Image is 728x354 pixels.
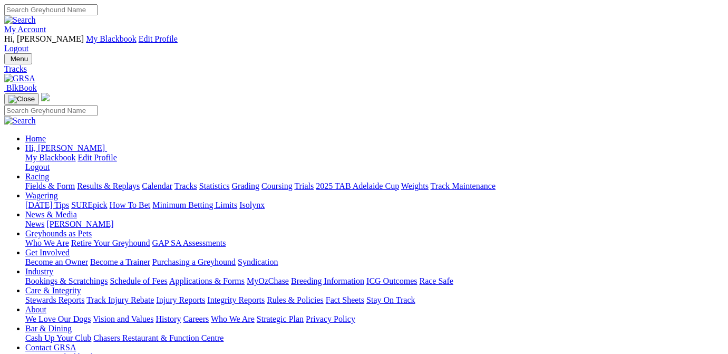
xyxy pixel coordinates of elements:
[401,181,429,190] a: Weights
[25,153,76,162] a: My Blackbook
[366,276,417,285] a: ICG Outcomes
[25,162,50,171] a: Logout
[152,238,226,247] a: GAP SA Assessments
[110,200,151,209] a: How To Bet
[25,200,724,210] div: Wagering
[25,257,724,267] div: Get Involved
[46,219,113,228] a: [PERSON_NAME]
[211,314,255,323] a: Who We Are
[316,181,399,190] a: 2025 TAB Adelaide Cup
[4,64,724,74] a: Tracks
[25,295,84,304] a: Stewards Reports
[25,267,53,276] a: Industry
[25,181,724,191] div: Racing
[25,200,69,209] a: [DATE] Tips
[139,34,178,43] a: Edit Profile
[25,314,724,324] div: About
[156,314,181,323] a: History
[247,276,289,285] a: MyOzChase
[306,314,355,323] a: Privacy Policy
[11,55,28,63] span: Menu
[431,181,496,190] a: Track Maintenance
[6,83,37,92] span: BlkBook
[199,181,230,190] a: Statistics
[25,324,72,333] a: Bar & Dining
[4,116,36,126] img: Search
[25,219,44,228] a: News
[4,44,28,53] a: Logout
[78,153,117,162] a: Edit Profile
[142,181,172,190] a: Calendar
[25,238,69,247] a: Who We Are
[25,143,105,152] span: Hi, [PERSON_NAME]
[25,181,75,190] a: Fields & Form
[169,276,245,285] a: Applications & Forms
[291,276,364,285] a: Breeding Information
[4,4,98,15] input: Search
[25,238,724,248] div: Greyhounds as Pets
[419,276,453,285] a: Race Safe
[77,181,140,190] a: Results & Replays
[4,34,724,53] div: My Account
[25,305,46,314] a: About
[71,238,150,247] a: Retire Your Greyhound
[25,333,91,342] a: Cash Up Your Club
[238,257,278,266] a: Syndication
[4,34,84,43] span: Hi, [PERSON_NAME]
[4,53,32,64] button: Toggle navigation
[232,181,259,190] a: Grading
[93,333,224,342] a: Chasers Restaurant & Function Centre
[4,15,36,25] img: Search
[4,93,39,105] button: Toggle navigation
[4,83,37,92] a: BlkBook
[25,276,108,285] a: Bookings & Scratchings
[25,229,92,238] a: Greyhounds as Pets
[25,134,46,143] a: Home
[257,314,304,323] a: Strategic Plan
[4,105,98,116] input: Search
[71,200,107,209] a: SUREpick
[4,74,35,83] img: GRSA
[366,295,415,304] a: Stay On Track
[25,333,724,343] div: Bar & Dining
[207,295,265,304] a: Integrity Reports
[239,200,265,209] a: Isolynx
[25,248,70,257] a: Get Involved
[25,153,724,172] div: Hi, [PERSON_NAME]
[25,191,58,200] a: Wagering
[25,295,724,305] div: Care & Integrity
[90,257,150,266] a: Become a Trainer
[25,257,88,266] a: Become an Owner
[110,276,167,285] a: Schedule of Fees
[93,314,153,323] a: Vision and Values
[25,343,76,352] a: Contact GRSA
[183,314,209,323] a: Careers
[25,219,724,229] div: News & Media
[267,295,324,304] a: Rules & Policies
[8,95,35,103] img: Close
[152,200,237,209] a: Minimum Betting Limits
[25,286,81,295] a: Care & Integrity
[86,295,154,304] a: Track Injury Rebate
[25,276,724,286] div: Industry
[294,181,314,190] a: Trials
[326,295,364,304] a: Fact Sheets
[261,181,293,190] a: Coursing
[174,181,197,190] a: Tracks
[4,25,46,34] a: My Account
[152,257,236,266] a: Purchasing a Greyhound
[25,143,107,152] a: Hi, [PERSON_NAME]
[25,210,77,219] a: News & Media
[25,172,49,181] a: Racing
[25,314,91,323] a: We Love Our Dogs
[41,93,50,101] img: logo-grsa-white.png
[156,295,205,304] a: Injury Reports
[86,34,137,43] a: My Blackbook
